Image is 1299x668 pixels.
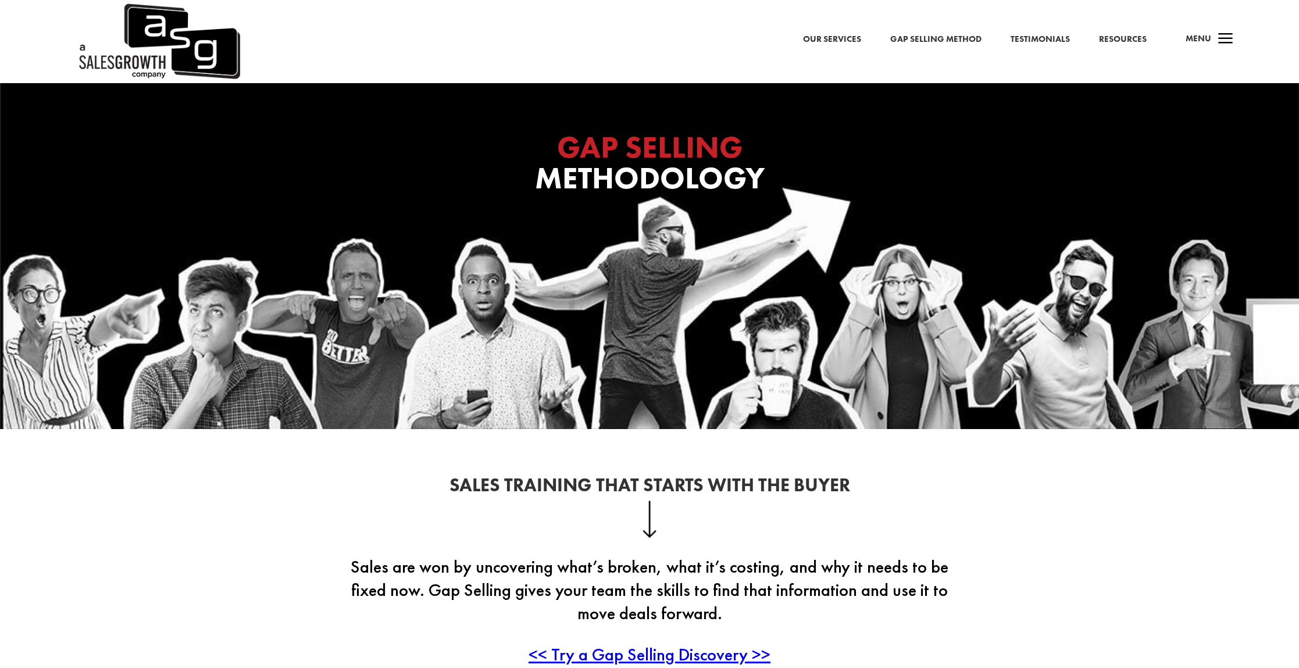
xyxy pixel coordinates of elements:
a: << Try a Gap Selling Discovery >> [529,643,770,666]
a: Our Services [803,32,861,47]
span: a [1214,28,1237,51]
h2: Sales Training That Starts With the Buyer [336,476,963,501]
img: down-arrow [643,501,657,538]
span: Menu [1186,33,1211,44]
h1: Methodology [417,132,882,199]
span: GAP SELLING [557,127,743,167]
a: Testimonials [1011,32,1070,47]
a: Resources [1099,32,1147,47]
a: Gap Selling Method [890,32,982,47]
p: Sales are won by uncovering what’s broken, what it’s costing, and why it needs to be fixed now. G... [336,555,963,643]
